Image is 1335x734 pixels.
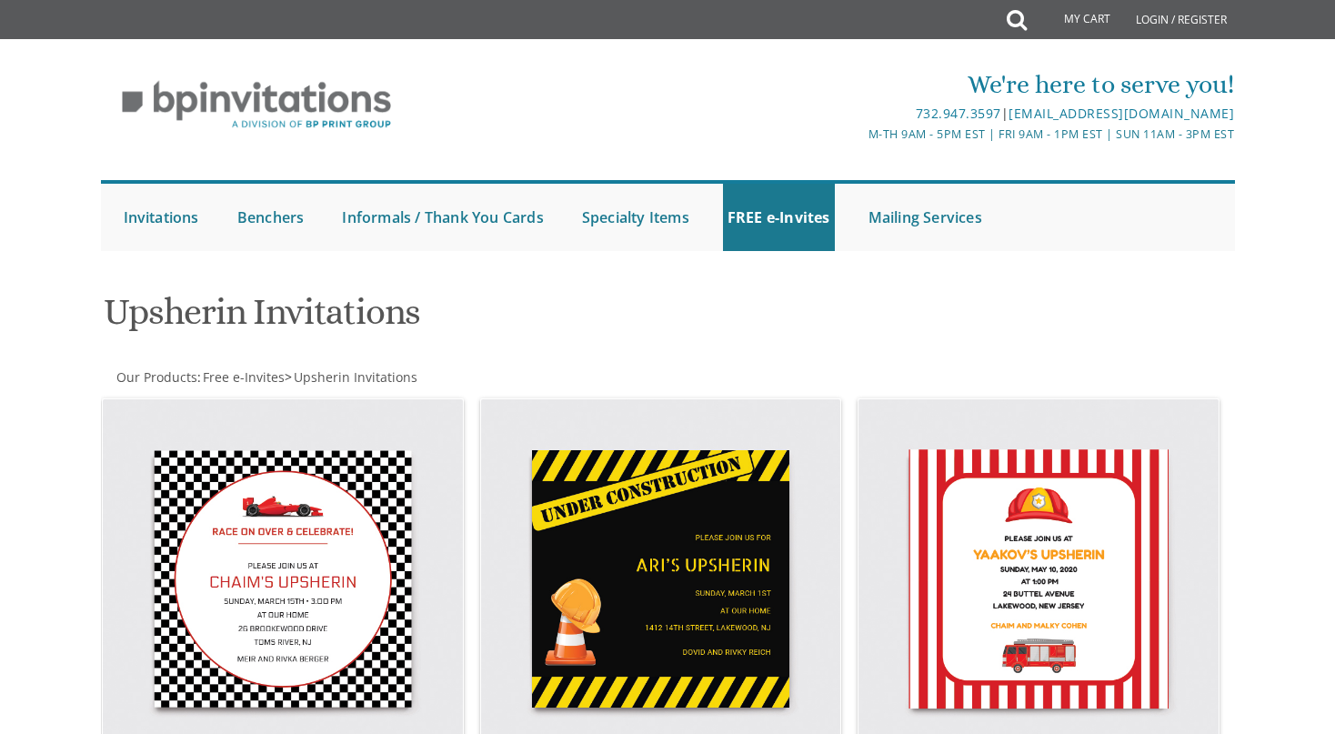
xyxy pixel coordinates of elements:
div: We're here to serve you! [479,66,1234,103]
a: [EMAIL_ADDRESS][DOMAIN_NAME] [1009,105,1234,122]
span: Free e-Invites [203,368,285,386]
a: 732.947.3597 [916,105,1001,122]
div: M-Th 9am - 5pm EST | Fri 9am - 1pm EST | Sun 11am - 3pm EST [479,125,1234,144]
img: BP Invitation Loft [101,67,413,143]
a: Upsherin Invitations [292,368,417,386]
div: | [479,103,1234,125]
a: Invitations [119,184,204,251]
a: Specialty Items [577,184,694,251]
div: : [101,368,668,387]
span: > [285,368,417,386]
a: Informals / Thank You Cards [337,184,547,251]
span: Upsherin Invitations [294,368,417,386]
a: Our Products [115,368,197,386]
a: Mailing Services [864,184,987,251]
a: FREE e-Invites [723,184,835,251]
a: My Cart [1025,2,1123,38]
a: Benchers [233,184,309,251]
h1: Upsherin Invitations [104,292,846,346]
a: Free e-Invites [201,368,285,386]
